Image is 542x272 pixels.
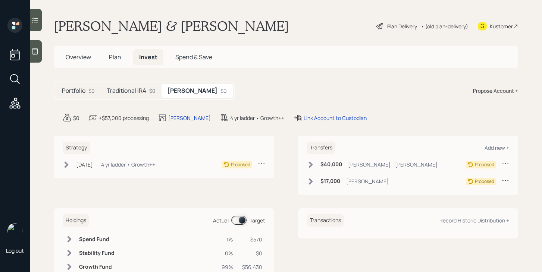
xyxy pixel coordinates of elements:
[63,214,89,227] h6: Holdings
[242,235,262,243] div: $570
[230,114,284,122] div: 4 yr ladder • Growth++
[66,53,91,61] span: Overview
[101,161,155,168] div: 4 yr ladder • Growth++
[475,178,494,185] div: Proposed
[250,216,265,224] div: Target
[222,263,233,271] div: 99%
[6,247,24,254] div: Log out
[99,114,149,122] div: +$57,000 processing
[242,249,262,257] div: $0
[167,87,217,94] h5: [PERSON_NAME]
[421,22,468,30] div: • (old plan-delivery)
[88,87,95,95] div: $0
[213,216,229,224] div: Actual
[62,87,85,94] h5: Portfolio
[473,87,518,95] div: Propose Account +
[222,249,233,257] div: 0%
[320,161,342,168] h6: $40,000
[7,223,22,238] img: michael-russo-headshot.png
[304,114,367,122] div: Link Account to Custodian
[346,177,389,185] div: [PERSON_NAME]
[63,142,90,154] h6: Strategy
[76,161,93,168] div: [DATE]
[220,87,227,95] div: $0
[139,53,157,61] span: Invest
[222,235,233,243] div: 1%
[149,87,156,95] div: $0
[485,144,509,151] div: Add new +
[242,263,262,271] div: $56,430
[475,161,494,168] div: Proposed
[307,214,344,227] h6: Transactions
[79,264,115,270] h6: Growth Fund
[387,22,417,30] div: Plan Delivery
[109,53,121,61] span: Plan
[79,250,115,256] h6: Stability Fund
[168,114,211,122] div: [PERSON_NAME]
[107,87,146,94] h5: Traditional IRA
[320,178,340,184] h6: $17,000
[490,22,513,30] div: Kustomer
[348,161,438,168] div: [PERSON_NAME] - [PERSON_NAME]
[54,18,289,34] h1: [PERSON_NAME] & [PERSON_NAME]
[73,114,79,122] div: $0
[439,217,509,224] div: Record Historic Distribution +
[231,161,250,168] div: Proposed
[307,142,335,154] h6: Transfers
[175,53,212,61] span: Spend & Save
[79,236,115,243] h6: Spend Fund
